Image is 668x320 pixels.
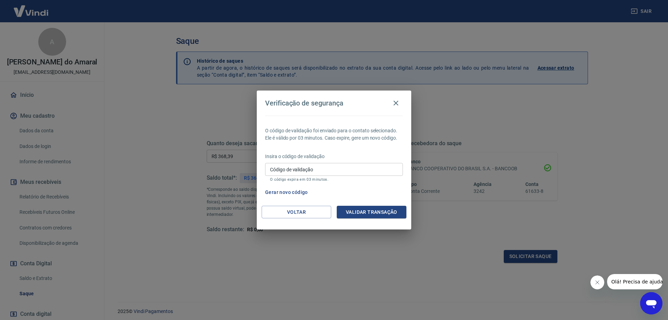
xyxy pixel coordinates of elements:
[640,292,662,314] iframe: Botão para abrir a janela de mensagens
[337,206,406,219] button: Validar transação
[262,206,331,219] button: Voltar
[4,5,58,10] span: Olá! Precisa de ajuda?
[590,275,604,289] iframe: Fechar mensagem
[265,127,403,142] p: O código de validação foi enviado para o contato selecionado. Ele é válido por 03 minutos. Caso e...
[265,153,403,160] p: Insira o código de validação
[262,186,311,199] button: Gerar novo código
[265,99,343,107] h4: Verificação de segurança
[270,177,398,182] p: O código expira em 03 minutos.
[607,274,662,289] iframe: Mensagem da empresa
